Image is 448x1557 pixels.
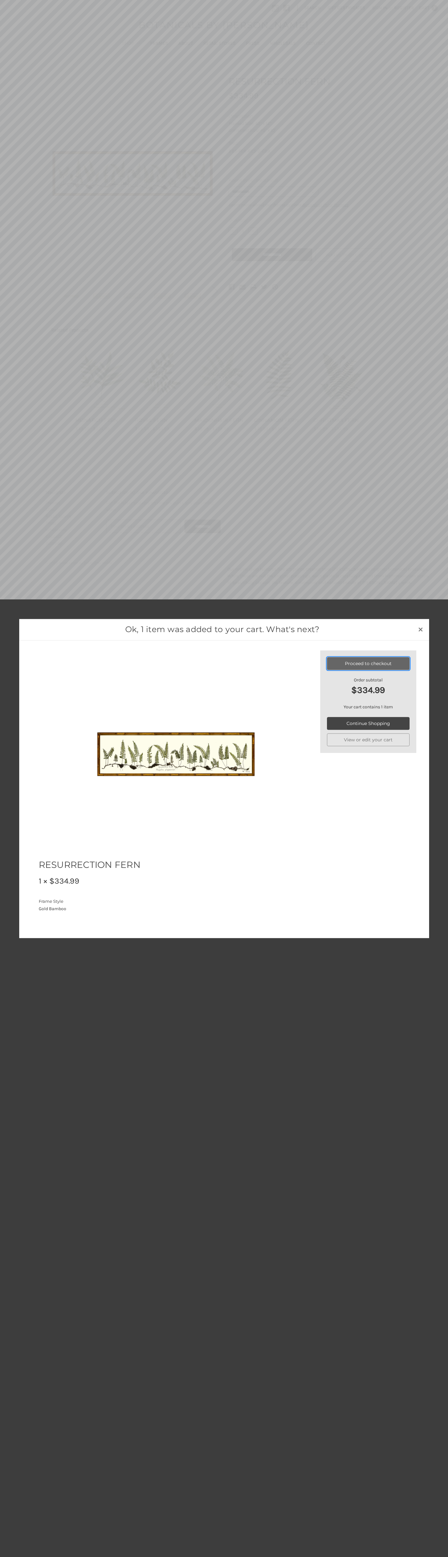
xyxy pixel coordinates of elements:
[39,898,148,905] dt: Frame Style
[327,677,410,697] div: Order subtotal
[97,650,255,858] img: RESURRECTION FERN
[327,733,410,746] a: View or edit your cart
[327,717,410,730] a: Continue Shopping
[39,875,149,887] div: 1 × $334.99
[327,657,410,670] a: Proceed to checkout
[327,683,410,697] strong: $334.99
[39,905,149,912] dd: Gold Bamboo
[39,858,149,871] h2: RESURRECTION FERN
[29,623,415,636] h1: Ok, 1 item was added to your cart. What's next?
[327,704,410,710] p: Your cart contains 1 item
[418,623,423,635] span: ×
